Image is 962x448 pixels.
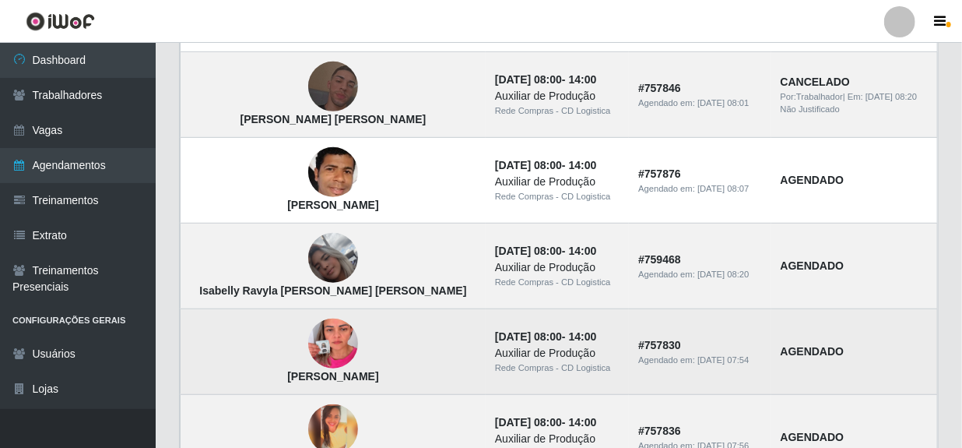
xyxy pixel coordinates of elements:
strong: - [495,416,596,429]
strong: AGENDADO [781,431,844,443]
strong: - [495,159,596,171]
img: Marluce ferreira de Souza [308,300,358,389]
div: Agendado em: [638,182,761,196]
strong: CANCELADO [781,76,850,88]
strong: # 757876 [638,168,681,180]
strong: AGENDADO [781,174,844,186]
img: Eliel Manoel de Santana [308,137,358,208]
time: [DATE] 08:00 [495,73,562,86]
strong: # 757836 [638,425,681,437]
div: Auxiliar de Produção [495,259,620,276]
time: [DATE] 08:00 [495,245,562,257]
div: | Em: [781,90,928,104]
div: Auxiliar de Produção [495,88,620,104]
time: 14:00 [569,159,597,171]
div: Agendado em: [638,354,761,367]
strong: - [495,245,596,257]
strong: Isabelly Ravyla [PERSON_NAME] [PERSON_NAME] [199,284,466,297]
strong: AGENDADO [781,345,844,358]
div: Agendado em: [638,268,761,281]
img: CoreUI Logo [26,12,95,31]
div: Auxiliar de Produção [495,174,620,190]
time: [DATE] 08:00 [495,416,562,429]
time: 14:00 [569,245,597,257]
strong: - [495,330,596,343]
div: Rede Compras - CD Logistica [495,362,620,375]
strong: # 757830 [638,339,681,351]
div: Agendado em: [638,97,761,110]
img: Ezequiel da Silva Duarte [308,43,358,132]
span: Por: Trabalhador [781,92,843,101]
time: 14:00 [569,330,597,343]
time: [DATE] 08:07 [697,184,749,193]
time: 14:00 [569,416,597,429]
time: 14:00 [569,73,597,86]
strong: [PERSON_NAME] [287,370,378,383]
div: Rede Compras - CD Logistica [495,104,620,118]
strong: # 759468 [638,253,681,266]
time: [DATE] 08:20 [865,92,917,101]
time: [DATE] 08:01 [697,98,749,108]
div: Auxiliar de Produção [495,345,620,362]
strong: # 757846 [638,82,681,94]
strong: [PERSON_NAME] [PERSON_NAME] [240,113,427,125]
time: [DATE] 08:00 [495,330,562,343]
time: [DATE] 07:54 [697,355,749,365]
time: [DATE] 08:00 [495,159,562,171]
time: [DATE] 08:20 [697,270,749,279]
div: Rede Compras - CD Logistica [495,276,620,289]
div: Rede Compras - CD Logistica [495,190,620,203]
img: Isabelly Ravyla de Lima Nóbrega [308,214,358,303]
strong: AGENDADO [781,259,844,272]
div: Auxiliar de Produção [495,431,620,447]
strong: [PERSON_NAME] [287,199,378,211]
strong: - [495,73,596,86]
div: Não Justificado [781,103,928,116]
